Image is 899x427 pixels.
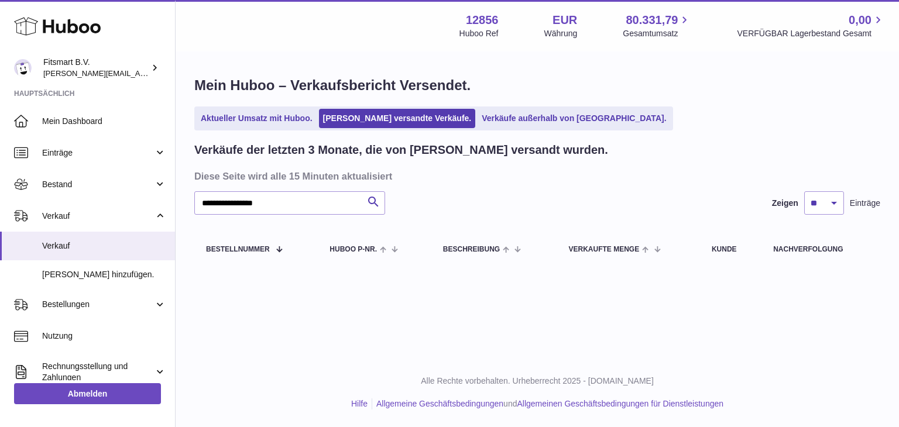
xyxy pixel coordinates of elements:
h2: Verkäufe der letzten 3 Monate, die von [PERSON_NAME] versandt wurden. [194,142,608,158]
a: Hilfe [351,399,368,408]
strong: 12856 [466,12,499,28]
span: Einträge [850,198,880,209]
a: Verkäufe außerhalb von [GEOGRAPHIC_DATA]. [478,109,670,128]
span: 0,00 [849,12,871,28]
a: Allgemeinen Geschäftsbedingungen für Dienstleistungen [517,399,723,408]
span: [PERSON_NAME] hinzufügen. [42,269,166,280]
span: Bestellnummer [206,246,270,253]
p: Alle Rechte vorbehalten. Urheberrecht 2025 - [DOMAIN_NAME] [185,376,890,387]
span: Gesamtumsatz [623,28,691,39]
strong: EUR [553,12,577,28]
a: Allgemeine Geschäftsbedingungen [376,399,503,408]
span: Verkaufte Menge [569,246,640,253]
a: [PERSON_NAME] versandte Verkäufe. [319,109,476,128]
div: Huboo Ref [459,28,499,39]
div: Währung [544,28,578,39]
div: Kunde [712,246,750,253]
span: Nutzung [42,330,166,342]
span: Huboo P-Nr. [330,246,377,253]
span: Einträge [42,147,154,159]
span: Rechnungsstellung und Zahlungen [42,361,154,383]
a: 0,00 VERFÜGBAR Lagerbestand Gesamt [737,12,885,39]
label: Zeigen [772,198,798,209]
img: jonathan@leaderoo.com [14,59,32,77]
span: Bestand [42,179,154,190]
span: Mein Dashboard [42,116,166,127]
span: VERFÜGBAR Lagerbestand Gesamt [737,28,885,39]
li: und [372,398,723,409]
a: Abmelden [14,383,161,404]
div: Fitsmart B.V. [43,57,149,79]
div: Nachverfolgung [773,246,869,253]
span: 80.331,79 [626,12,678,28]
span: Bestellungen [42,299,154,310]
span: [PERSON_NAME][EMAIL_ADDRESS][DOMAIN_NAME] [43,68,235,78]
span: Verkauf [42,240,166,252]
span: Verkauf [42,211,154,222]
a: Aktueller Umsatz mit Huboo. [197,109,317,128]
span: Beschreibung [443,246,500,253]
a: 80.331,79 Gesamtumsatz [623,12,691,39]
h1: Mein Huboo – Verkaufsbericht Versendet. [194,76,880,95]
h3: Diese Seite wird alle 15 Minuten aktualisiert [194,170,877,182]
